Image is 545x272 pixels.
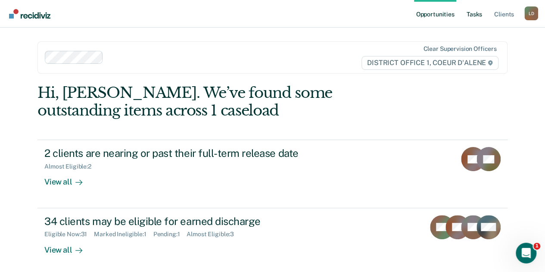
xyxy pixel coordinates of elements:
div: Pending : 1 [153,231,187,238]
div: Eligible Now : 31 [44,231,94,238]
span: DISTRICT OFFICE 1, COEUR D'ALENE [361,56,498,70]
div: View all [44,238,93,255]
div: Almost Eligible : 2 [44,163,98,170]
div: Clear supervision officers [423,45,496,53]
span: 1 [533,243,540,250]
a: 2 clients are nearing or past their full-term release dateAlmost Eligible:2View all [37,140,508,208]
div: 34 clients may be eligible for earned discharge [44,215,347,228]
div: Marked Ineligible : 1 [94,231,153,238]
div: L D [524,6,538,20]
button: Profile dropdown button [524,6,538,20]
div: Hi, [PERSON_NAME]. We’ve found some outstanding items across 1 caseload [37,84,413,119]
div: Almost Eligible : 3 [187,231,241,238]
div: 2 clients are nearing or past their full-term release date [44,147,347,159]
img: Recidiviz [9,9,50,19]
div: View all [44,170,93,187]
iframe: Intercom live chat [516,243,536,263]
